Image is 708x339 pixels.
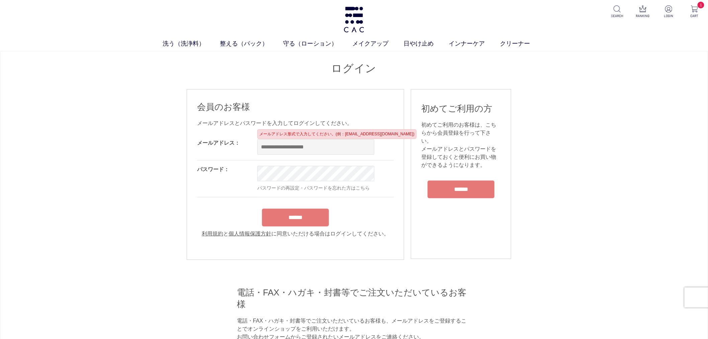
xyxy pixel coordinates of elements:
p: LOGIN [660,13,677,18]
a: LOGIN [660,5,677,18]
p: RANKING [635,13,651,18]
div: メールアドレスとパスワードを入力してログインしてください。 [197,119,394,127]
span: 会員のお客様 [197,102,250,112]
a: 洗う（洗浄料） [163,39,220,48]
a: クリーナー [500,39,545,48]
a: RANKING [635,5,651,18]
span: 初めてご利用の方 [421,104,492,114]
a: SEARCH [609,5,625,18]
div: メールアドレス形式で入力してください。(例：[EMAIL_ADDRESS][DOMAIN_NAME]) [257,129,416,139]
label: パスワード： [197,166,229,172]
label: メールアドレス： [197,140,240,146]
a: 守る（ローション） [283,39,353,48]
a: 1 CART [686,5,703,18]
div: と に同意いただける場合はログインしてください。 [197,230,394,238]
p: SEARCH [609,13,625,18]
a: インナーケア [449,39,500,48]
a: 利用規約 [202,231,223,236]
span: 1 [698,2,704,8]
a: 日やけ止め [404,39,449,48]
div: 初めてご利用のお客様は、こちらから会員登録を行って下さい。 メールアドレスとパスワードを登録しておくと便利にお買い物ができるようになります。 [421,121,501,169]
a: メイクアップ [353,39,404,48]
a: 個人情報保護方針 [229,231,271,236]
h2: 電話・FAX・ハガキ・封書等でご注文いただいているお客様 [237,287,471,310]
a: パスワードの再設定・パスワードを忘れた方はこちら [257,185,370,191]
a: 整える（パック） [220,39,283,48]
img: logo [343,7,365,32]
h1: ログイン [187,61,521,76]
p: CART [686,13,703,18]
